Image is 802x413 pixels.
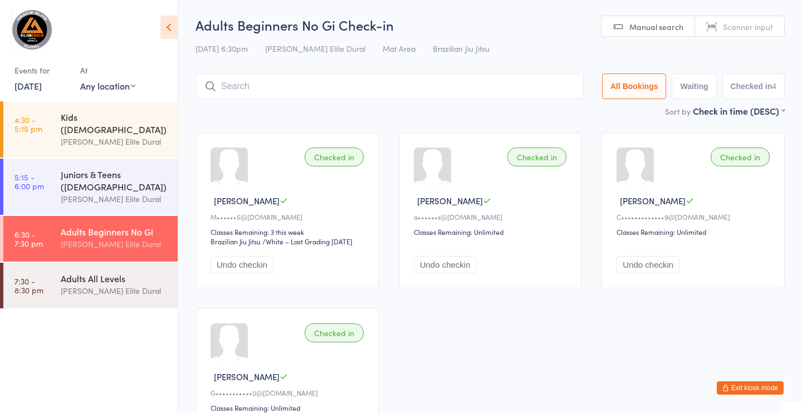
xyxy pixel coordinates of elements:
span: [PERSON_NAME] [620,195,686,206]
img: Gracie Elite Jiu Jitsu Dural [11,8,53,50]
span: Manual search [629,21,683,32]
span: [PERSON_NAME] [214,371,280,382]
span: Brazilian Jiu Jitsu [433,43,490,54]
span: [PERSON_NAME] [214,195,280,206]
span: [PERSON_NAME] Elite Dural [265,43,365,54]
time: 6:30 - 7:30 pm [14,230,43,248]
a: 6:30 -7:30 pmAdults Beginners No Gi[PERSON_NAME] Elite Dural [3,216,178,262]
div: Juniors & Teens ([DEMOGRAPHIC_DATA]) [61,168,168,193]
div: Check in time (DESC) [693,105,785,117]
div: 4 [772,82,776,91]
a: [DATE] [14,80,42,92]
time: 5:15 - 6:00 pm [14,173,44,190]
label: Sort by [665,106,691,117]
div: Classes Remaining: Unlimited [211,403,367,412]
button: Undo checkin [211,256,273,273]
div: [PERSON_NAME] Elite Dural [61,193,168,205]
div: Checked in [711,147,770,166]
a: 5:15 -6:00 pmJuniors & Teens ([DEMOGRAPHIC_DATA])[PERSON_NAME] Elite Dural [3,159,178,215]
input: Search [195,73,584,99]
span: [DATE] 6:30pm [195,43,248,54]
div: Events for [14,61,69,80]
div: Checked in [507,147,566,166]
div: Adults Beginners No Gi [61,225,168,238]
div: Brazilian Jiu Jitsu [211,237,261,246]
a: 4:30 -5:15 pmKids ([DEMOGRAPHIC_DATA])[PERSON_NAME] Elite Dural [3,101,178,158]
div: M••••••5@[DOMAIN_NAME] [211,212,367,222]
button: Waiting [672,73,716,99]
div: [PERSON_NAME] Elite Dural [61,284,168,297]
time: 4:30 - 5:15 pm [14,115,42,133]
div: a••••••s@[DOMAIN_NAME] [414,212,570,222]
div: Checked in [305,147,364,166]
button: Checked in4 [722,73,785,99]
button: Undo checkin [414,256,477,273]
div: Classes Remaining: Unlimited [414,227,570,237]
h2: Adults Beginners No Gi Check-in [195,16,785,34]
time: 7:30 - 8:30 pm [14,277,43,294]
div: Any location [80,80,135,92]
div: [PERSON_NAME] Elite Dural [61,238,168,250]
div: [PERSON_NAME] Elite Dural [61,135,168,148]
div: Kids ([DEMOGRAPHIC_DATA]) [61,111,168,135]
span: / White – Last Grading [DATE] [262,237,353,246]
span: Mat Area [383,43,415,54]
button: Undo checkin [617,256,679,273]
span: Scanner input [723,21,773,32]
span: [PERSON_NAME] [417,195,483,206]
div: Adults All Levels [61,272,168,284]
button: All Bookings [602,73,667,99]
div: Classes Remaining: Unlimited [617,227,773,237]
a: 7:30 -8:30 pmAdults All Levels[PERSON_NAME] Elite Dural [3,263,178,308]
button: Exit kiosk mode [717,381,784,395]
div: Classes Remaining: 3 this week [211,227,367,237]
div: Checked in [305,323,364,342]
div: G•••••••••••0@[DOMAIN_NAME] [211,388,367,397]
div: C•••••••••••••9@[DOMAIN_NAME] [617,212,773,222]
div: At [80,61,135,80]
